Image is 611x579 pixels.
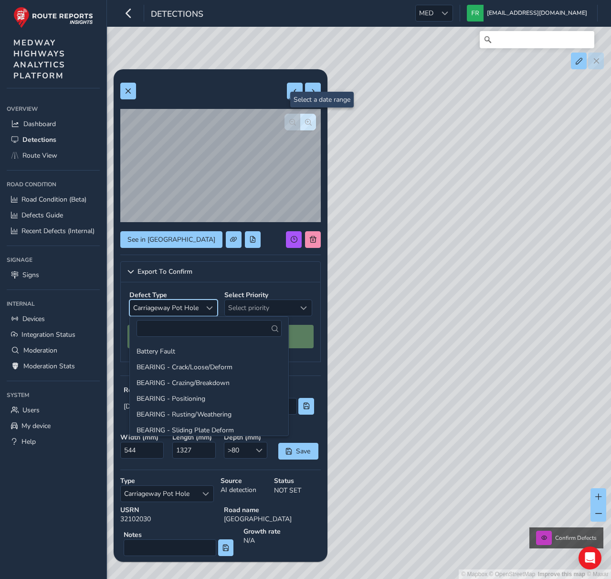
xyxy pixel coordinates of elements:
[130,343,288,359] li: Battery Fault
[7,418,100,434] a: My device
[130,422,288,438] li: BEARING - Sliding Plate Deform
[137,268,192,275] span: Export To Confirm
[124,530,233,539] strong: Notes
[202,300,218,316] div: Select a type
[121,486,198,502] span: Carriageway Pot Hole
[23,362,75,371] span: Moderation Stats
[124,402,163,411] span: [DATE] 09:03
[224,505,321,515] strong: Road name
[224,290,268,300] strong: Select Priority
[22,314,45,323] span: Devices
[7,177,100,192] div: Road Condition
[130,359,288,375] li: BEARING - Crack/Loose/Deform
[274,485,321,495] p: NOT SET
[7,132,100,148] a: Detections
[7,297,100,311] div: Internal
[7,207,100,223] a: Defects Guide
[22,135,56,144] span: Detections
[7,223,100,239] a: Recent Defects (Internal)
[224,442,251,458] span: >80
[7,358,100,374] a: Moderation Stats
[555,534,597,542] span: Confirm Defects
[127,235,215,244] span: See in [GEOGRAPHIC_DATA]
[130,375,288,391] li: BEARING - Crazing/Breakdown
[13,37,65,81] span: MEDWAY HIGHWAYS ANALYTICS PLATFORM
[22,151,57,160] span: Route View
[117,502,221,527] div: 32102030
[217,473,271,505] div: AI detection
[21,226,95,236] span: Recent Defects (Internal)
[7,343,100,358] a: Moderation
[278,443,318,460] button: Save
[416,5,437,21] span: MED
[130,407,288,422] li: BEARING - Rusting/Weathering
[295,447,311,456] span: Save
[120,261,321,282] a: Collapse
[124,386,163,395] strong: Recorded
[21,195,86,204] span: Road Condition (Beta)
[198,486,213,502] div: Select a type
[296,300,312,316] div: Select priority
[21,421,51,430] span: My device
[224,433,269,442] strong: Depth ( mm )
[22,270,39,279] span: Signs
[243,527,321,536] strong: Growth rate
[21,211,63,220] span: Defects Guide
[7,327,100,343] a: Integration Status
[7,116,100,132] a: Dashboard
[23,346,57,355] span: Moderation
[120,433,166,442] strong: Width ( mm )
[7,148,100,163] a: Route View
[120,505,217,515] strong: USRN
[130,300,202,316] span: Carriageway Pot Hole
[467,5,590,21] button: [EMAIL_ADDRESS][DOMAIN_NAME]
[7,253,100,267] div: Signage
[221,476,267,485] strong: Source
[23,119,56,129] span: Dashboard
[225,300,295,316] span: Select priority
[120,231,222,248] button: See in Route View
[7,192,100,207] a: Road Condition (Beta)
[274,476,321,485] strong: Status
[21,330,75,339] span: Integration Status
[129,290,167,300] strong: Defect Type
[172,433,218,442] strong: Length ( mm )
[22,406,40,415] span: Users
[221,502,324,527] div: [GEOGRAPHIC_DATA]
[120,282,321,362] div: Collapse
[240,524,324,563] div: N/A
[467,5,484,21] img: diamond-layout
[7,267,100,283] a: Signs
[579,547,601,569] div: Open Intercom Messenger
[130,391,288,407] li: BEARING - Positioning
[7,311,100,327] a: Devices
[480,31,594,48] input: Search
[487,5,587,21] span: [EMAIL_ADDRESS][DOMAIN_NAME]
[7,388,100,402] div: System
[21,437,36,446] span: Help
[13,7,93,28] img: rr logo
[151,8,203,21] span: Detections
[7,102,100,116] div: Overview
[7,402,100,418] a: Users
[7,434,100,450] a: Help
[120,476,214,485] strong: Type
